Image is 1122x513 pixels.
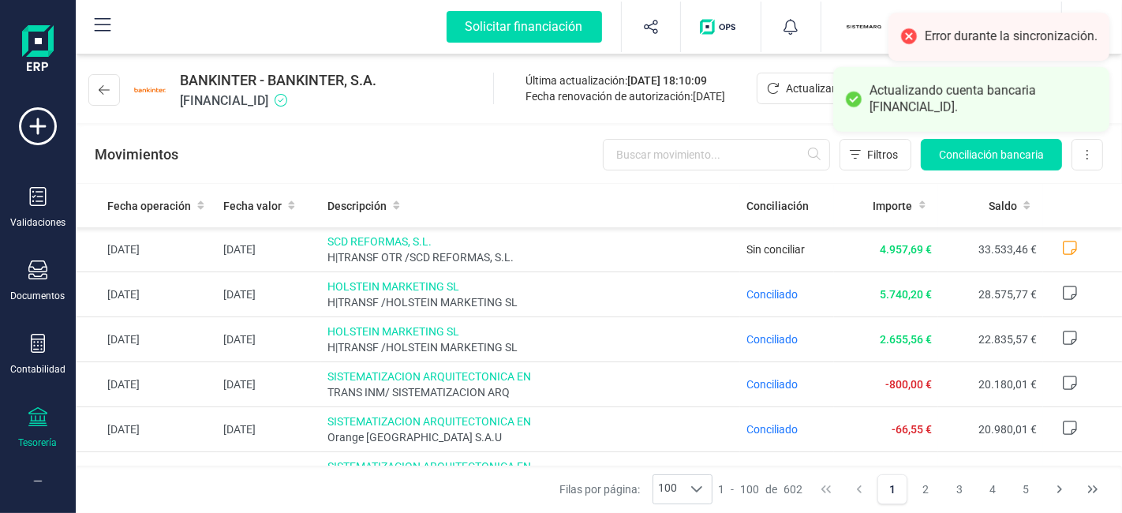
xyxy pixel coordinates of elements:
span: HOLSTEIN MARKETING SL [327,324,733,339]
button: Filtros [840,139,911,170]
button: Conciliación bancaria [921,139,1062,170]
td: [DATE] [76,317,217,362]
span: 100 [741,481,760,497]
td: [DATE] [217,407,322,452]
span: SCD REFORMAS, S.L. [327,234,733,249]
button: Actualizar [757,73,849,104]
button: Page 3 [944,474,974,504]
div: Actualizando cuenta bancaria [FINANCIAL_ID]. [870,83,1098,116]
td: [DATE] [76,227,217,272]
span: [DATE] [693,90,725,103]
span: Conciliación bancaria [939,147,1044,163]
button: Logo de OPS [690,2,751,52]
button: Last Page [1078,474,1108,504]
td: [DATE] [76,452,217,497]
span: -66,55 € [892,423,932,436]
span: 602 [784,481,803,497]
button: Previous Page [844,474,874,504]
button: Page 1 [877,474,907,504]
td: 21.046,56 € [938,452,1043,497]
td: [DATE] [217,272,322,317]
div: - [719,481,803,497]
button: Next Page [1045,474,1075,504]
span: Conciliado [746,288,798,301]
span: 4.957,69 € [880,243,932,256]
td: [DATE] [217,452,322,497]
span: 100 [653,475,682,504]
input: Buscar movimiento... [603,139,830,170]
span: 1 [719,481,725,497]
span: Fecha valor [223,198,282,214]
span: Sin conciliar [746,243,805,256]
span: H|TRANSF /HOLSTEIN MARKETING SL [327,339,733,355]
div: Última actualización: [525,73,725,88]
td: [DATE] [76,407,217,452]
td: 20.180,01 € [938,362,1043,407]
td: [DATE] [76,272,217,317]
img: Logo de OPS [700,19,742,35]
span: Actualizar [786,81,836,96]
span: 5.740,20 € [880,288,932,301]
button: Solicitar financiación [428,2,621,52]
td: [DATE] [217,362,322,407]
span: H|TRANSF /HOLSTEIN MARKETING SL [327,294,733,310]
td: 33.533,46 € [938,227,1043,272]
td: [DATE] [217,227,322,272]
span: SISTEMATIZACION ARQUITECTONICA EN [327,459,733,474]
span: Conciliado [746,333,798,346]
span: HOLSTEIN MARKETING SL [327,279,733,294]
span: Descripción [327,198,387,214]
span: -800,00 € [885,378,932,391]
td: 22.835,57 € [938,317,1043,362]
div: Documentos [11,290,65,302]
span: Conciliación [746,198,809,214]
img: SI [847,9,881,44]
button: Page 5 [1011,474,1041,504]
button: SISISTEMATIZACION ARQUITECTONICA EN REFORMAS SL[PERSON_NAME] [PERSON_NAME] [840,2,1042,52]
span: Filtros [867,147,898,163]
button: First Page [811,474,841,504]
button: Page 4 [978,474,1008,504]
div: Validaciones [10,216,65,229]
td: 20.980,01 € [938,407,1043,452]
span: BANKINTER - BANKINTER, S.A. [180,69,376,92]
td: [DATE] [217,317,322,362]
div: Error durante la sincronización. [925,28,1098,45]
span: Conciliado [746,378,798,391]
span: Conciliado [746,423,798,436]
span: TRANS INM/ SISTEMATIZACION ARQ [327,384,733,400]
div: Contabilidad [10,363,65,376]
td: [DATE] [76,362,217,407]
span: SISTEMATIZACION ARQUITECTONICA EN [327,414,733,429]
span: [DATE] 18:10:09 [627,74,707,87]
span: [FINANCIAL_ID] [180,92,376,110]
div: Tesorería [19,436,58,449]
div: Solicitar financiación [447,11,602,43]
span: de [766,481,778,497]
p: Movimientos [95,144,178,166]
span: Orange [GEOGRAPHIC_DATA] S.A.U [327,429,733,445]
td: 28.575,77 € [938,272,1043,317]
span: Importe [873,198,913,214]
span: Fecha operación [107,198,191,214]
span: 2.655,56 € [880,333,932,346]
img: Logo Finanedi [22,25,54,76]
span: Saldo [989,198,1017,214]
div: Filas por página: [559,474,712,504]
span: SISTEMATIZACION ARQUITECTONICA EN [327,369,733,384]
span: H|TRANSF OTR /SCD REFORMAS, S.L. [327,249,733,265]
button: Page 2 [911,474,941,504]
div: Fecha renovación de autorización: [525,88,725,104]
